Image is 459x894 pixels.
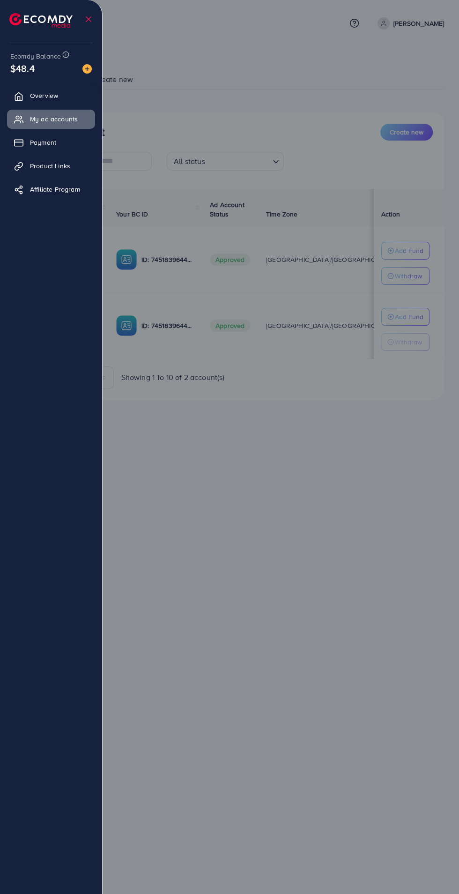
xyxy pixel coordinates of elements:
span: Overview [30,91,58,100]
span: Payment [30,138,56,147]
a: Affiliate Program [7,180,95,199]
span: $48.4 [10,61,35,75]
img: image [82,64,92,74]
span: My ad accounts [30,114,78,124]
a: My ad accounts [7,110,95,128]
a: Payment [7,133,95,152]
span: Product Links [30,161,70,171]
img: logo [9,13,73,28]
a: Product Links [7,156,95,175]
span: Ecomdy Balance [10,52,61,61]
a: Overview [7,86,95,105]
iframe: Chat [419,852,452,887]
span: Affiliate Program [30,185,80,194]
